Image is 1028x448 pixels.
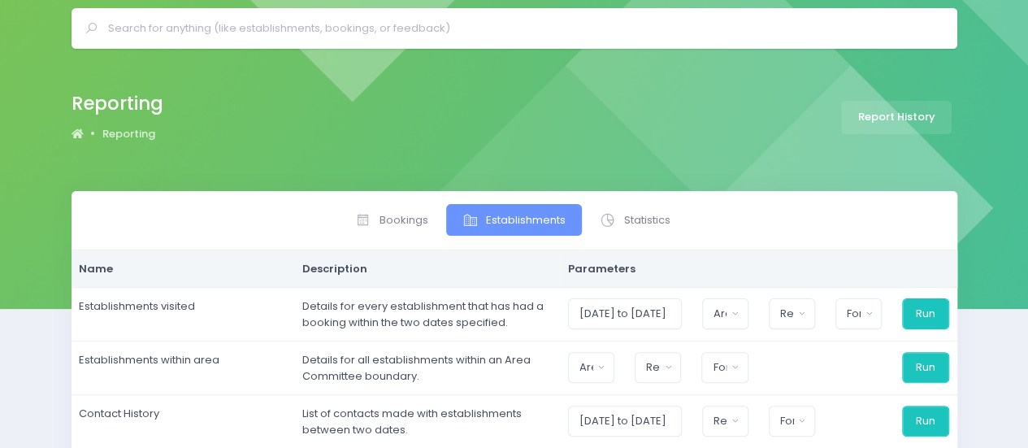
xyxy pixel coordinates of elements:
button: Region [635,352,681,383]
div: Region [646,359,660,376]
div: Area Committee [714,306,727,322]
button: Run [902,352,948,383]
input: Select date range [568,298,682,329]
td: Establishments within area [72,341,295,395]
button: Format [769,406,815,437]
button: Format [835,298,882,329]
td: Details for every establishment that has had a booking within the two dates specified. [294,288,560,341]
div: Region [714,413,727,429]
th: Description [294,250,560,288]
input: Select date range [568,406,682,437]
th: Parameters [560,250,956,288]
div: Format [713,359,727,376]
button: Area Committee [568,352,614,383]
button: Region [769,298,815,329]
button: Region [702,406,748,437]
td: Details for all establishments within an Area Committee boundary. [294,341,560,395]
a: Statistics [584,204,686,236]
td: Establishments visited [72,288,295,341]
span: Bookings [380,212,428,228]
span: Statistics [624,212,670,228]
button: Area Committee [702,298,748,329]
div: Format [847,306,861,322]
h2: Reporting [72,93,163,115]
a: Reporting [102,126,155,142]
a: Bookings [340,204,444,236]
a: Establishments [446,204,581,236]
th: Name [72,250,295,288]
a: Report History [841,101,952,134]
button: Format [701,352,748,383]
span: Establishments [486,212,566,228]
div: Region [780,306,794,322]
button: Run [902,298,948,329]
div: Format [780,413,794,429]
input: Search for anything (like establishments, bookings, or feedback) [108,16,935,41]
div: Area Committee [579,359,593,376]
button: Run [902,406,948,437]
